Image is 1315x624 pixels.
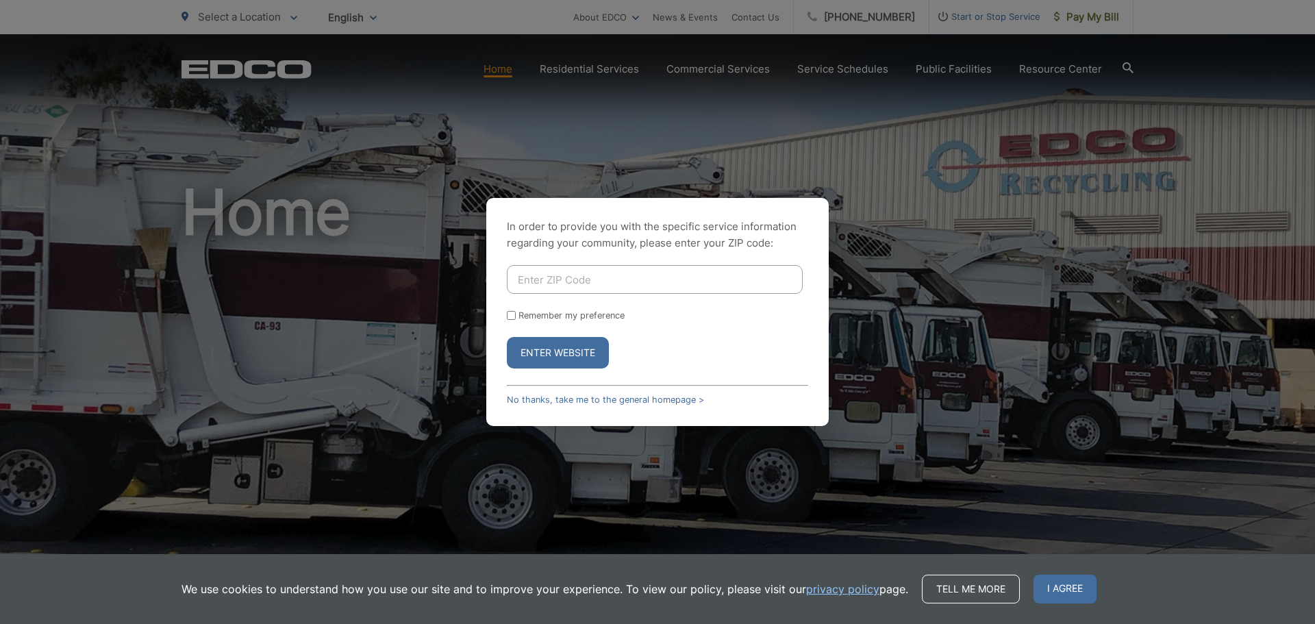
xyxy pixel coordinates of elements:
[507,395,704,405] a: No thanks, take me to the general homepage >
[507,219,808,251] p: In order to provide you with the specific service information regarding your community, please en...
[181,581,908,597] p: We use cookies to understand how you use our site and to improve your experience. To view our pol...
[1034,575,1097,603] span: I agree
[518,310,625,321] label: Remember my preference
[806,581,879,597] a: privacy policy
[507,337,609,369] button: Enter Website
[507,265,803,294] input: Enter ZIP Code
[922,575,1020,603] a: Tell me more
